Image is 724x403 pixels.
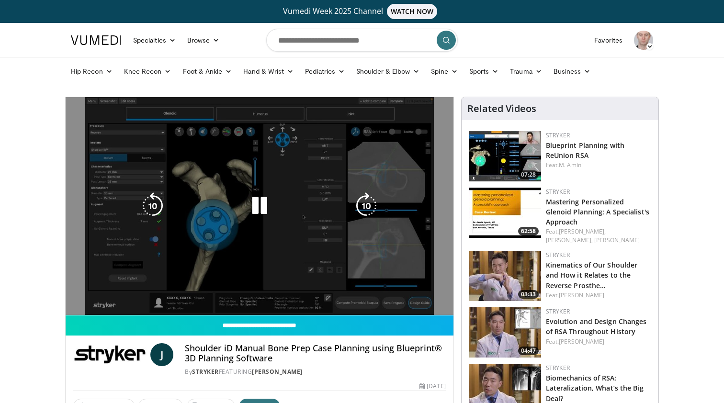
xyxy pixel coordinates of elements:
a: Stryker [546,364,570,372]
a: [PERSON_NAME] [559,291,604,299]
video-js: Video Player [66,97,453,315]
a: 62:58 [469,188,541,238]
a: Stryker [546,188,570,196]
a: [PERSON_NAME], [546,236,593,244]
div: Feat. [546,291,651,300]
span: 04:47 [518,347,539,355]
a: Hip Recon [65,62,118,81]
img: Avatar [634,31,653,50]
a: Favorites [588,31,628,50]
img: 57eab85a-55f9-4acf-95ff-b974f6996e98.150x105_q85_crop-smart_upscale.jpg [469,251,541,301]
h4: Related Videos [467,103,536,114]
img: VuMedi Logo [71,35,122,45]
a: Vumedi Week 2025 ChannelWATCH NOW [72,4,652,19]
span: 07:28 [518,170,539,179]
a: 04:47 [469,307,541,358]
img: b745bf0a-de15-4ef7-a148-80f8a264117e.150x105_q85_crop-smart_upscale.jpg [469,131,541,181]
a: 07:28 [469,131,541,181]
a: Kinematics of Our Shoulder and How it Relates to the Reverse Prosthe… [546,260,638,290]
div: By FEATURING [185,368,445,376]
a: Specialties [127,31,181,50]
a: Pediatrics [299,62,351,81]
a: Hand & Wrist [238,62,299,81]
div: Feat. [546,337,651,346]
a: Stryker [546,131,570,139]
img: 306e6e19-e8af-49c2-973e-5f3a033b54b2.150x105_q85_crop-smart_upscale.jpg [469,307,541,358]
a: 03:33 [469,251,541,301]
a: Knee Recon [118,62,177,81]
a: Trauma [504,62,548,81]
a: Business [548,62,597,81]
img: Stryker [73,343,147,366]
a: Sports [464,62,505,81]
a: M. Amini [559,161,583,169]
a: [PERSON_NAME] [559,337,604,346]
a: Blueprint Planning with ReUnion RSA [546,141,624,160]
div: Feat. [546,161,651,169]
h4: Shoulder iD Manual Bone Prep Case Planning using Blueprint® 3D Planning Software [185,343,445,364]
a: Spine [425,62,463,81]
input: Search topics, interventions [266,29,458,52]
span: 03:33 [518,290,539,299]
span: 62:58 [518,227,539,235]
a: [PERSON_NAME], [559,227,606,235]
a: [PERSON_NAME] [252,368,303,376]
span: WATCH NOW [387,4,438,19]
a: Shoulder & Elbow [351,62,425,81]
a: J [150,343,173,366]
a: Browse [181,31,226,50]
a: [PERSON_NAME] [594,236,640,244]
a: Foot & Ankle [177,62,238,81]
a: Stryker [546,307,570,315]
a: Evolution and Design Changes of RSA Throughout History [546,317,647,336]
a: Stryker [546,251,570,259]
div: [DATE] [419,382,445,391]
img: a0fa61aa-27ea-4623-9cd1-50b4b72802ff.150x105_q85_crop-smart_upscale.jpg [469,188,541,238]
a: Mastering Personalized Glenoid Planning: A Specialist's Approach [546,197,649,226]
a: Stryker [192,368,219,376]
a: Biomechanics of RSA: Lateralization, What’s the Big Deal? [546,373,644,403]
div: Feat. [546,227,651,245]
